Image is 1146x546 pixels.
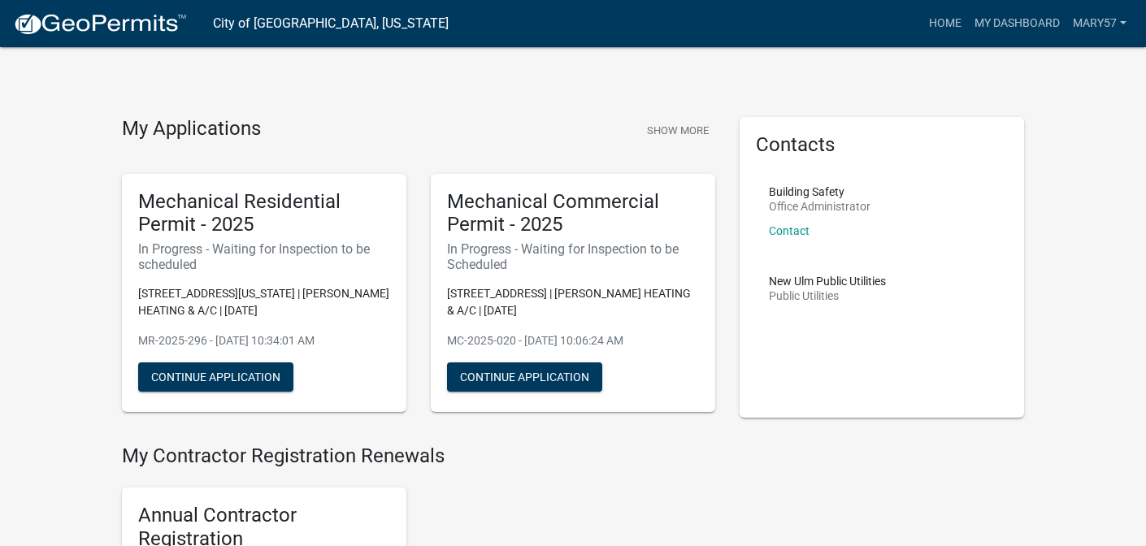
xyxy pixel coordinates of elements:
[640,117,715,144] button: Show More
[1066,8,1133,39] a: mary57
[447,190,699,237] h5: Mechanical Commercial Permit - 2025
[447,362,602,392] button: Continue Application
[769,224,810,237] a: Contact
[922,8,968,39] a: Home
[769,186,870,197] p: Building Safety
[122,117,261,141] h4: My Applications
[769,275,886,287] p: New Ulm Public Utilities
[138,362,293,392] button: Continue Application
[213,10,449,37] a: City of [GEOGRAPHIC_DATA], [US_STATE]
[769,201,870,212] p: Office Administrator
[447,332,699,349] p: MC-2025-020 - [DATE] 10:06:24 AM
[447,285,699,319] p: [STREET_ADDRESS] | [PERSON_NAME] HEATING & A/C | [DATE]
[968,8,1066,39] a: My Dashboard
[138,190,390,237] h5: Mechanical Residential Permit - 2025
[769,290,886,301] p: Public Utilities
[447,241,699,272] h6: In Progress - Waiting for Inspection to be Scheduled
[122,444,715,468] h4: My Contractor Registration Renewals
[138,332,390,349] p: MR-2025-296 - [DATE] 10:34:01 AM
[138,285,390,319] p: [STREET_ADDRESS][US_STATE] | [PERSON_NAME] HEATING & A/C | [DATE]
[756,133,1008,157] h5: Contacts
[138,241,390,272] h6: In Progress - Waiting for Inspection to be scheduled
